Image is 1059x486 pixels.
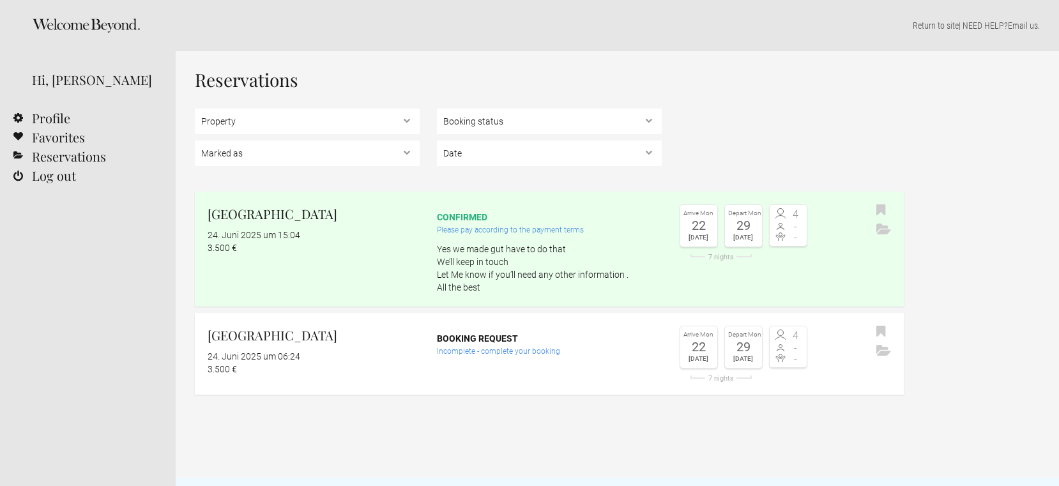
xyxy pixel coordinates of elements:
span: 4 [788,209,804,220]
span: - [788,232,804,243]
h1: Reservations [195,70,904,89]
div: confirmed [437,211,662,224]
h2: [GEOGRAPHIC_DATA] [208,326,420,345]
h2: [GEOGRAPHIC_DATA] [208,204,420,224]
select: , [437,140,662,166]
div: Depart Mon [728,208,759,219]
a: Return to site [913,20,959,31]
button: Archive [873,342,894,361]
a: [GEOGRAPHIC_DATA] 24. Juni 2025 um 15:04 3.500 € confirmed Please pay according to the payment te... [195,192,904,307]
div: Please pay according to the payment terms [437,224,662,236]
flynt-date-display: 24. Juni 2025 um 15:04 [208,230,300,240]
div: Arrive Mon [683,208,714,219]
div: Incomplete - complete your booking [437,345,662,358]
div: 29 [728,219,759,232]
select: , , , [195,140,420,166]
div: 7 nights [680,375,763,382]
button: Bookmark [873,323,889,342]
p: Yes we made gut have to do that We’ll keep in touch Let Me know if you’ll need any other informat... [437,243,662,294]
div: Arrive Mon [683,330,714,340]
select: , , [437,109,662,134]
a: Email us [1008,20,1038,31]
div: 7 nights [680,254,763,261]
button: Archive [873,220,894,239]
div: [DATE] [728,353,759,365]
div: 22 [683,219,714,232]
flynt-currency: 3.500 € [208,364,237,374]
div: [DATE] [683,353,714,365]
span: 4 [788,331,804,341]
div: Depart Mon [728,330,759,340]
button: Bookmark [873,201,889,220]
div: 29 [728,340,759,353]
div: 22 [683,340,714,353]
span: - [788,343,804,353]
div: [DATE] [683,232,714,243]
p: | NEED HELP? . [195,19,1040,32]
div: [DATE] [728,232,759,243]
div: Booking request [437,332,662,345]
div: Hi, [PERSON_NAME] [32,70,156,89]
span: - [788,222,804,232]
flynt-date-display: 24. Juni 2025 um 06:24 [208,351,300,361]
span: - [788,354,804,364]
a: [GEOGRAPHIC_DATA] 24. Juni 2025 um 06:24 3.500 € Booking request Incomplete - complete your booki... [195,313,904,395]
flynt-currency: 3.500 € [208,243,237,253]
